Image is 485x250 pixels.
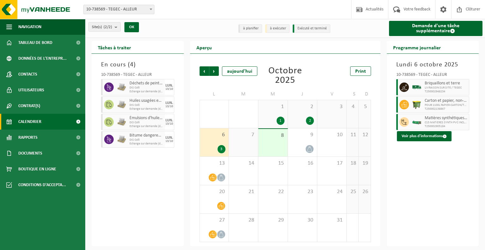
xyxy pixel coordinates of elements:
[261,132,284,139] span: 8
[129,107,163,111] span: Echange sur demande (déplacement exclu)
[18,51,67,66] span: Données de l'entrepr...
[92,41,137,53] h2: Tâches à traiter
[291,160,314,167] span: 16
[200,88,229,100] td: L
[101,73,174,79] div: 10-738569 - TEGEC - ALLEUR
[117,100,126,109] img: LP-PA-00000-WDN-11
[129,133,163,138] span: Bitume dangereux en petit emballage
[425,81,468,86] span: Briquaillons et terre
[129,125,163,128] span: Echange sur demande (déplacement exclu)
[165,84,173,88] div: LUN.
[101,60,174,70] h3: En cours ( )
[258,88,288,100] td: M
[18,82,44,98] span: Utilisateurs
[117,135,126,144] img: LP-PA-00000-WDN-11
[306,117,314,125] div: 2
[259,66,312,85] div: Octobre 2025
[291,217,314,224] span: 30
[232,160,255,167] span: 14
[389,21,483,36] a: Demande d'une tâche supplémentaire
[129,103,163,107] span: DIS Colli
[209,66,219,76] span: Suivant
[18,145,42,161] span: Documents
[350,188,355,195] span: 25
[320,188,343,195] span: 24
[412,100,422,109] img: WB-1100-HPE-GN-50
[320,217,343,224] span: 31
[129,81,163,86] span: Déchets de peinture en petits emballages
[425,125,468,128] span: T250002905184
[320,131,343,138] span: 10
[165,136,173,140] div: LUN.
[129,116,163,121] span: Émulsions d'huile en petits emballages
[425,90,468,94] span: T250002948234
[203,160,225,167] span: 13
[261,160,284,167] span: 15
[350,160,355,167] span: 18
[291,188,314,195] span: 23
[347,88,359,100] td: S
[317,88,347,100] td: V
[18,19,41,35] span: Navigation
[396,60,470,70] h3: Lundi 6 octobre 2025
[165,105,173,108] div: 13/10
[320,160,343,167] span: 17
[293,24,330,33] li: Exécuté et terminé
[232,131,255,138] span: 7
[350,131,355,138] span: 11
[129,121,163,125] span: DIS Colli
[261,188,284,195] span: 22
[350,103,355,110] span: 4
[362,103,367,110] span: 5
[362,188,367,195] span: 26
[165,122,173,125] div: 13/10
[18,114,41,130] span: Calendrier
[203,131,225,138] span: 6
[18,98,40,114] span: Contrat(s)
[203,188,225,195] span: 20
[165,101,173,105] div: LUN.
[238,24,262,33] li: à planifier
[265,24,290,33] li: à exécuter
[425,98,468,103] span: Carton et papier, non-conditionné (industriel)
[229,88,258,100] td: M
[104,25,112,29] count: (2/2)
[129,98,163,103] span: Huiles usagées en petits conditionnements
[425,107,468,111] span: T250002138867
[288,88,317,100] td: J
[355,69,366,74] span: Print
[165,88,173,91] div: 13/10
[88,22,121,32] button: Site(s)(2/2)
[320,103,343,110] span: 3
[425,116,468,121] span: Matières synthétiques durs mélangées (PE, PP et PVC), recyclables (industriel)
[277,117,284,125] div: 1
[117,117,126,127] img: LP-PA-00000-WDN-11
[18,35,52,51] span: Tableau de bord
[232,188,255,195] span: 21
[425,103,468,107] span: POUB 1100L PAPIER-CARTON/TEGEC
[387,41,447,53] h2: Programme journalier
[18,177,66,193] span: Conditions d'accepta...
[190,41,218,53] h2: Aperçu
[124,22,139,32] button: OK
[203,217,225,224] span: 27
[425,86,468,90] span: LIVRAISON SUR SITE / TEGEC
[18,161,56,177] span: Boutique en ligne
[165,140,173,143] div: 13/10
[129,138,163,142] span: DIS Colli
[165,119,173,122] div: LUN.
[261,217,284,224] span: 29
[412,120,422,125] img: HK-XC-15-GN-00
[291,103,314,110] span: 2
[291,131,314,138] span: 9
[425,121,468,125] span: C15 MATIERES SYNTH PVC INCLUS/TEGEC
[412,82,422,92] img: BL-SO-LV
[218,145,225,153] div: 3
[350,66,371,76] a: Print
[83,5,154,14] span: 10-738569 - TEGEC - ALLEUR
[396,73,470,79] div: 10-738569 - TEGEC - ALLEUR
[200,66,209,76] span: Précédent
[129,86,163,90] span: DIS Colli
[232,217,255,224] span: 28
[129,90,163,94] span: Echange sur demande (déplacement exclu)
